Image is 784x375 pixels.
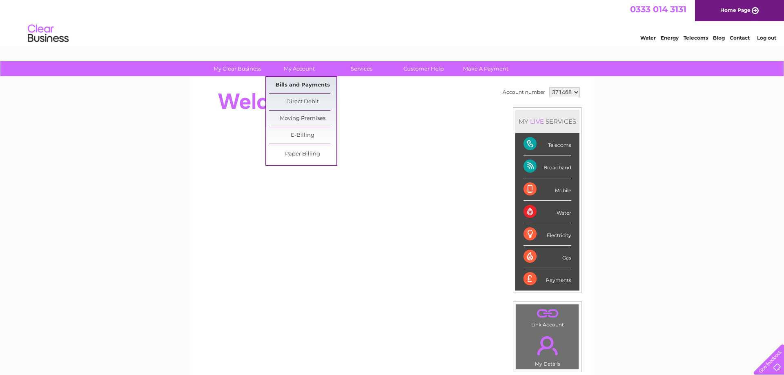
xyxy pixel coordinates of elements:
[390,61,457,76] a: Customer Help
[757,35,776,41] a: Log out
[269,77,336,93] a: Bills and Payments
[523,246,571,268] div: Gas
[528,118,546,125] div: LIVE
[266,61,333,76] a: My Account
[204,61,271,76] a: My Clear Business
[516,304,579,330] td: Link Account
[515,110,579,133] div: MY SERVICES
[523,133,571,155] div: Telecoms
[269,127,336,144] a: E-Billing
[516,329,579,369] td: My Details
[200,4,586,40] div: Clear Business is a trading name of Verastar Limited (registered in [GEOGRAPHIC_DATA] No. 3667643...
[630,4,686,14] a: 0333 014 3131
[661,35,679,41] a: Energy
[523,268,571,290] div: Payments
[269,146,336,162] a: Paper Billing
[269,94,336,110] a: Direct Debit
[328,61,395,76] a: Services
[27,21,69,46] img: logo.png
[518,331,577,360] a: .
[523,155,571,178] div: Broadband
[269,111,336,127] a: Moving Premises
[518,306,577,321] a: .
[713,35,725,41] a: Blog
[452,61,519,76] a: Make A Payment
[730,35,750,41] a: Contact
[523,201,571,223] div: Water
[501,85,547,99] td: Account number
[523,223,571,246] div: Electricity
[684,35,708,41] a: Telecoms
[640,35,656,41] a: Water
[523,178,571,201] div: Mobile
